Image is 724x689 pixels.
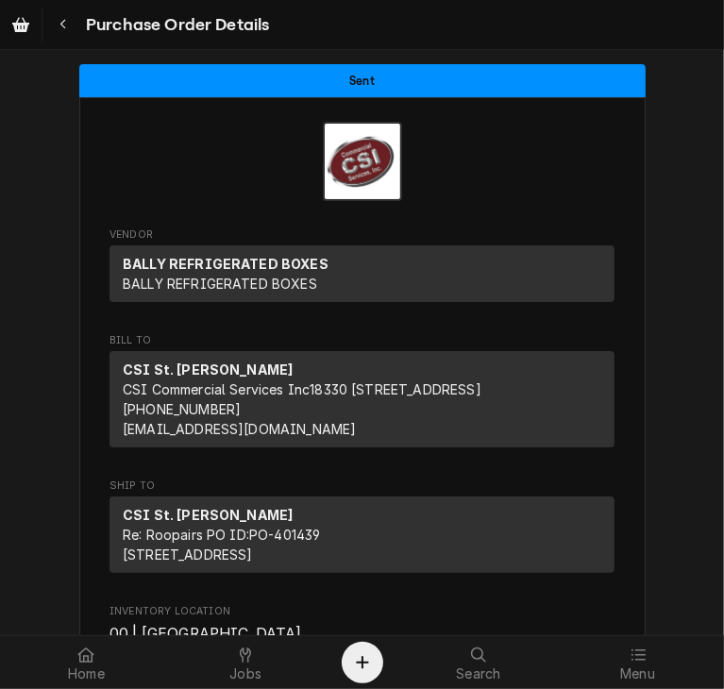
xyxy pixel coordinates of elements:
button: Create Object [342,642,383,683]
span: Search [456,666,500,681]
a: [PHONE_NUMBER] [123,401,241,417]
div: Ship To [109,496,615,573]
div: Purchase Order Bill To [109,333,615,456]
span: 00 | [GEOGRAPHIC_DATA] [109,625,302,643]
div: Ship To [109,496,615,580]
span: Re: Roopairs PO ID: PO-401439 [123,527,321,543]
img: Logo [323,122,402,201]
div: Inventory Location [109,604,615,645]
strong: CSI St. [PERSON_NAME] [123,507,293,523]
span: Sent [349,75,375,87]
span: Menu [620,666,655,681]
button: Navigate back [46,8,80,42]
a: Home [8,640,165,685]
div: Vendor [109,245,615,310]
span: [STREET_ADDRESS] [123,546,253,563]
span: CSI Commercial Services Inc18330 [STREET_ADDRESS] [123,381,481,397]
span: Home [68,666,105,681]
span: Vendor [109,227,615,243]
span: Inventory Location [109,604,615,619]
div: Status [79,64,646,97]
span: Purchase Order Details [80,12,270,38]
span: BALLY REFRIGERATED BOXES [123,276,317,292]
a: Jobs [167,640,325,685]
span: Ship To [109,479,615,494]
a: Menu [559,640,716,685]
a: [EMAIL_ADDRESS][DOMAIN_NAME] [123,421,356,437]
div: Purchase Order Vendor [109,227,615,311]
div: Purchase Order Ship To [109,479,615,581]
div: Vendor [109,245,615,302]
strong: CSI St. [PERSON_NAME] [123,361,293,378]
a: Search [400,640,558,685]
span: Jobs [229,666,261,681]
strong: BALLY REFRIGERATED BOXES [123,256,328,272]
div: Bill To [109,351,615,447]
span: Inventory Location [109,623,615,646]
span: Bill To [109,333,615,348]
a: Go to Purchase Orders [4,8,38,42]
div: Bill To [109,351,615,455]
